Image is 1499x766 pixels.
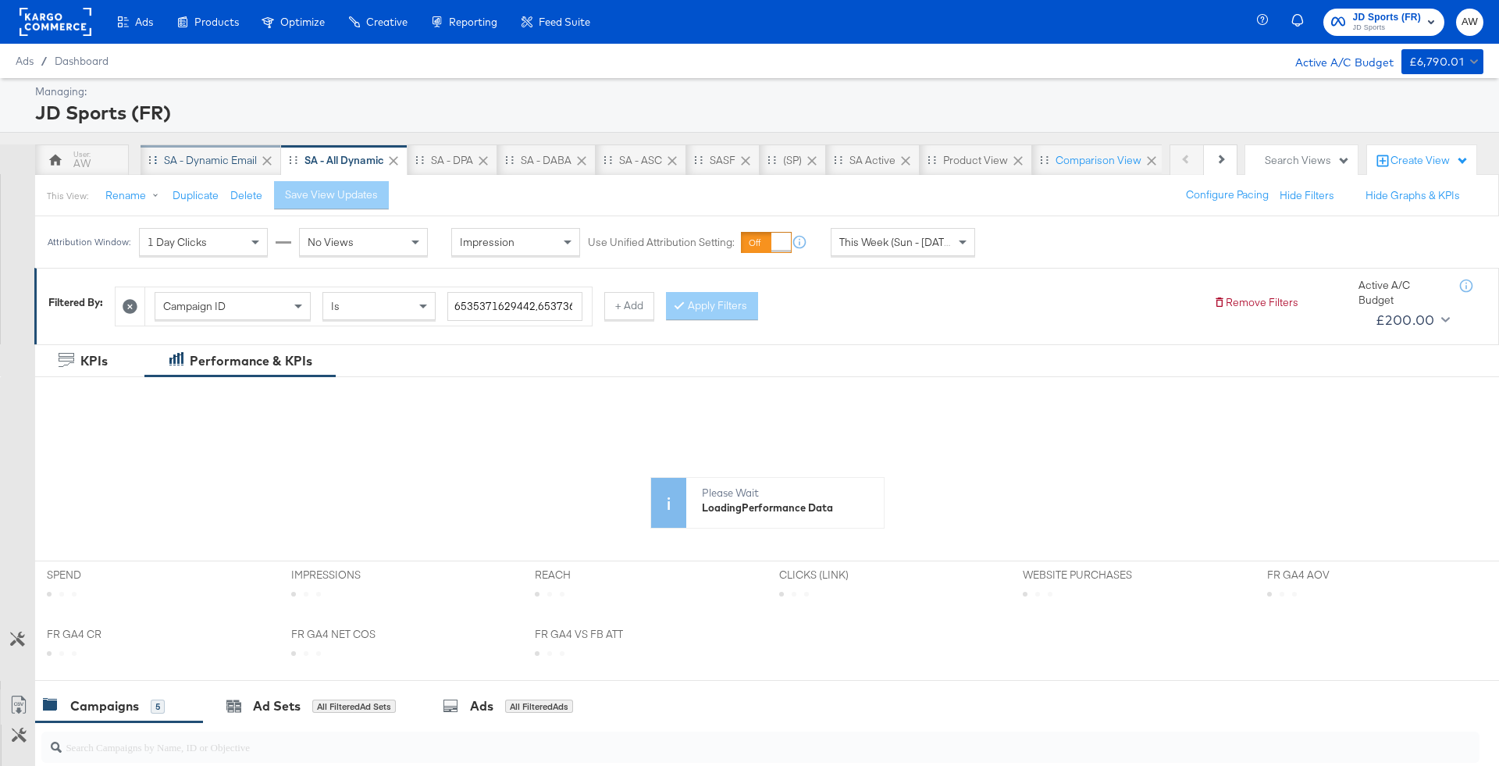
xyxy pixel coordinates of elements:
div: Create View [1390,153,1469,169]
span: AW [1462,13,1477,31]
div: Drag to reorder tab [289,155,297,164]
div: Attribution Window: [47,237,131,248]
div: SA - All Dynamic [304,153,383,168]
div: Comparison View [1056,153,1141,168]
button: Hide Graphs & KPIs [1365,188,1460,203]
div: SA - DABA [521,153,571,168]
div: Performance & KPIs [190,352,312,370]
div: All Filtered Ad Sets [312,700,396,714]
span: Optimize [280,16,325,28]
div: SA Active [849,153,895,168]
div: Drag to reorder tab [415,155,424,164]
a: Dashboard [55,55,109,67]
span: Campaign ID [163,299,226,313]
div: Product View [943,153,1008,168]
div: £6,790.01 [1409,52,1465,72]
div: SASF [710,153,735,168]
button: £6,790.01 [1401,49,1483,74]
button: Duplicate [173,188,219,203]
button: Hide Filters [1280,188,1334,203]
span: Creative [366,16,408,28]
button: £200.00 [1369,308,1453,333]
div: (SP) [783,153,802,168]
div: SA - DPA [431,153,473,168]
span: Products [194,16,239,28]
div: Drag to reorder tab [505,155,514,164]
span: / [34,55,55,67]
div: Drag to reorder tab [834,155,842,164]
div: Campaigns [70,697,139,715]
span: Ads [135,16,153,28]
span: JD Sports (FR) [1353,9,1422,26]
div: SA - ASC [619,153,662,168]
div: Active A/C Budget [1358,278,1444,307]
div: Drag to reorder tab [928,155,936,164]
div: Drag to reorder tab [1040,155,1049,164]
button: JD Sports (FR)JD Sports [1323,9,1445,36]
div: Ads [470,697,493,715]
div: JD Sports (FR) [35,99,1479,126]
div: SA - Dynamic email [164,153,257,168]
div: Drag to reorder tab [767,155,776,164]
div: Drag to reorder tab [694,155,703,164]
span: Is [331,299,340,313]
span: Ads [16,55,34,67]
div: Drag to reorder tab [148,155,157,164]
button: Rename [94,182,176,210]
span: Impression [460,235,515,249]
button: Configure Pacing [1175,181,1280,209]
div: 5 [151,700,165,714]
input: Enter a search term [447,292,582,321]
div: This View: [47,190,88,202]
div: Drag to reorder tab [604,155,612,164]
div: Active A/C Budget [1279,49,1394,73]
span: This Week (Sun - [DATE]) [839,235,956,249]
span: Feed Suite [539,16,590,28]
div: Filtered By: [48,295,103,310]
span: JD Sports [1353,22,1422,34]
div: KPIs [80,352,108,370]
div: Ad Sets [253,697,301,715]
div: AW [73,156,91,171]
div: All Filtered Ads [505,700,573,714]
span: No Views [308,235,354,249]
div: Managing: [35,84,1479,99]
button: Remove Filters [1213,295,1298,310]
label: Use Unified Attribution Setting: [588,235,735,250]
button: + Add [604,292,654,320]
div: £200.00 [1376,308,1435,332]
input: Search Campaigns by Name, ID or Objective [62,725,1348,756]
span: 1 Day Clicks [148,235,207,249]
button: Delete [230,188,262,203]
button: AW [1456,9,1483,36]
span: Reporting [449,16,497,28]
div: Search Views [1265,153,1350,168]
